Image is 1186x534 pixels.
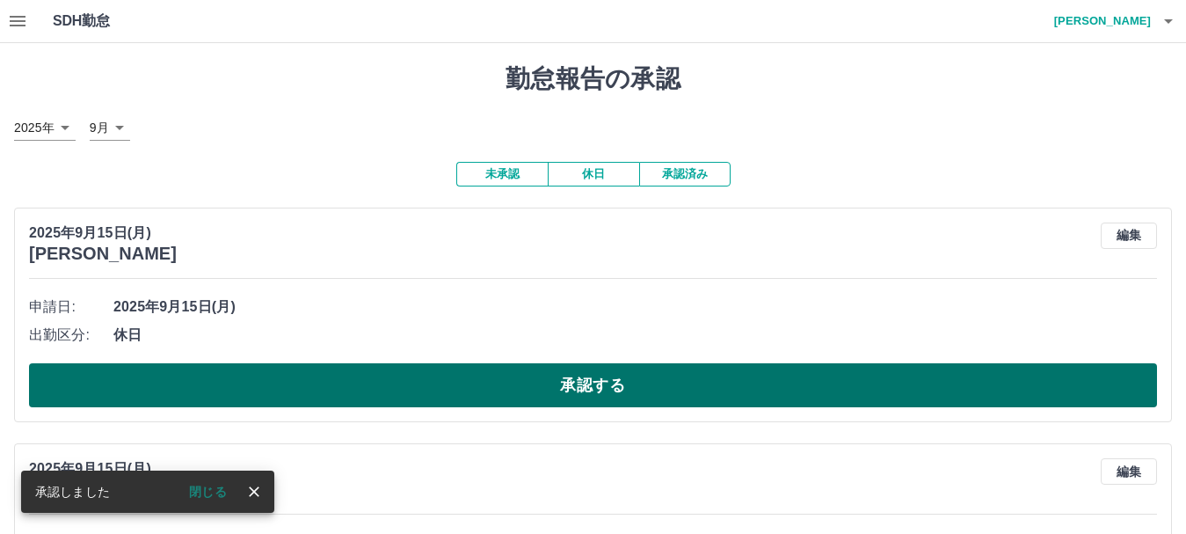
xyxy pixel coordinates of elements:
button: 承認する [29,363,1157,407]
div: 9月 [90,115,130,141]
button: 休日 [548,162,639,187]
span: 休日 [113,325,1157,346]
button: 閉じる [175,479,241,505]
button: 編集 [1101,458,1157,485]
span: 申請日: [29,296,113,318]
h1: 勤怠報告の承認 [14,64,1172,94]
button: 編集 [1101,223,1157,249]
p: 2025年9月15日(月) [29,458,177,479]
h3: [PERSON_NAME] [29,244,177,264]
span: 2025年9月15日(月) [113,296,1157,318]
span: 出勤区分: [29,325,113,346]
p: 2025年9月15日(月) [29,223,177,244]
div: 2025年 [14,115,76,141]
button: close [241,479,267,505]
button: 未承認 [456,162,548,187]
button: 承認済み [639,162,731,187]
div: 承認しました [35,476,110,508]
